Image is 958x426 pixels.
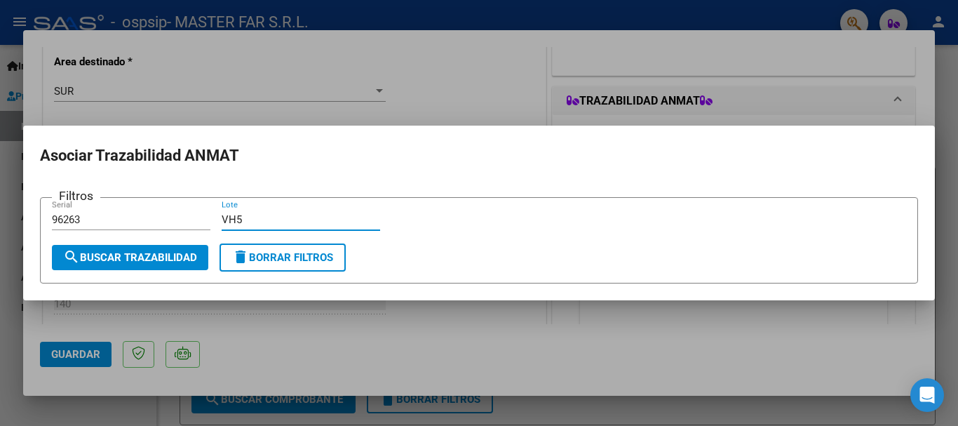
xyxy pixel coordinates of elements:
[63,248,80,265] mat-icon: search
[232,251,333,264] span: Borrar Filtros
[40,142,918,169] h2: Asociar Trazabilidad ANMAT
[52,187,100,205] h3: Filtros
[52,245,208,270] button: Buscar Trazabilidad
[910,378,944,412] div: Open Intercom Messenger
[63,251,197,264] span: Buscar Trazabilidad
[232,248,249,265] mat-icon: delete
[220,244,346,272] button: Borrar Filtros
